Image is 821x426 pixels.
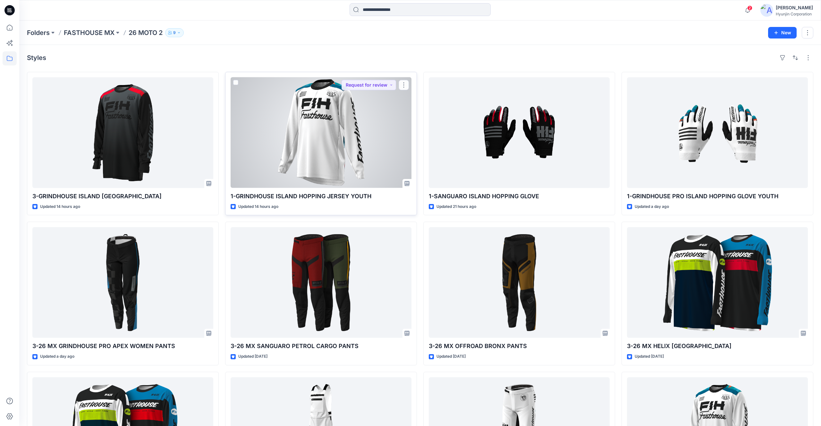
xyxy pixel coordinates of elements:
[429,227,610,338] a: 3-26 MX OFFROAD BRONX PANTS
[231,227,411,338] a: 3-26 MX SANGUARO PETROL CARGO PANTS
[165,28,184,37] button: 9
[776,4,813,12] div: [PERSON_NAME]
[768,27,797,38] button: New
[173,29,176,36] p: 9
[760,4,773,17] img: avatar
[429,77,610,188] a: 1-SANGUARO ISLAND HOPPING GLOVE
[32,342,213,351] p: 3-26 MX GRINDHOUSE PRO APEX WOMEN PANTS
[64,28,114,37] a: FASTHOUSE MX
[40,203,80,210] p: Updated 14 hours ago
[635,203,669,210] p: Updated a day ago
[436,203,476,210] p: Updated 21 hours ago
[627,77,808,188] a: 1-GRINDHOUSE PRO ISLAND HOPPING GLOVE YOUTH
[32,77,213,188] a: 3-GRINDHOUSE ISLAND HOPPING JERSEY
[27,28,50,37] a: Folders
[32,227,213,338] a: 3-26 MX GRINDHOUSE PRO APEX WOMEN PANTS
[129,28,163,37] p: 26 MOTO 2
[32,192,213,201] p: 3-GRINDHOUSE ISLAND [GEOGRAPHIC_DATA]
[627,342,808,351] p: 3-26 MX HELIX [GEOGRAPHIC_DATA]
[429,192,610,201] p: 1-SANGUARO ISLAND HOPPING GLOVE
[231,192,411,201] p: 1-GRINDHOUSE ISLAND HOPPING JERSEY YOUTH
[231,77,411,188] a: 1-GRINDHOUSE ISLAND HOPPING JERSEY YOUTH
[627,227,808,338] a: 3-26 MX HELIX DAYTONA JERSEY
[238,353,267,360] p: Updated [DATE]
[231,342,411,351] p: 3-26 MX SANGUARO PETROL CARGO PANTS
[627,192,808,201] p: 1-GRINDHOUSE PRO ISLAND HOPPING GLOVE YOUTH
[436,353,466,360] p: Updated [DATE]
[635,353,664,360] p: Updated [DATE]
[238,203,278,210] p: Updated 14 hours ago
[776,12,813,16] div: Hyunjin Corporation
[27,54,46,62] h4: Styles
[40,353,74,360] p: Updated a day ago
[747,5,752,11] span: 2
[429,342,610,351] p: 3-26 MX OFFROAD BRONX PANTS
